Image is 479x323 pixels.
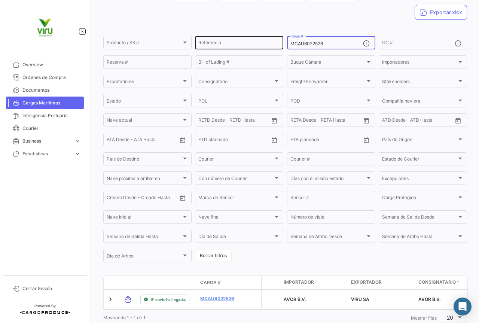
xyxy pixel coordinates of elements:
[382,158,457,163] span: Estado de Courier
[107,80,181,85] span: Exportadores
[200,295,239,302] a: MCAU6022526
[452,115,464,126] button: Open calendar
[26,9,64,46] img: viru.png
[74,150,81,157] span: expand_more
[198,138,212,143] input: Desde
[382,80,457,85] span: Stakeholders
[281,276,348,289] datatable-header-cell: Importador
[22,61,81,68] span: Overview
[198,99,273,104] span: POL
[103,315,146,320] span: Mostrando 1 - 1 de 1
[74,138,81,144] span: expand_more
[107,235,181,240] span: Semana de Salida Hasta
[22,125,81,132] span: Courier
[309,138,343,143] input: Hasta
[22,150,71,157] span: Estadísticas
[177,192,188,204] button: Open calendar
[290,80,365,85] span: Freight Forwarder
[107,296,114,303] a: Expand/Collapse Row
[351,296,369,302] span: VIRU SA
[382,138,457,143] span: País de Origen
[195,250,232,262] button: Borrar filtros
[6,58,84,71] a: Overview
[382,216,457,221] span: Semana de Salida Desde
[119,280,137,286] datatable-header-cell: Modo de Transporte
[290,99,365,104] span: POD
[197,276,242,289] datatable-header-cell: Carga #
[107,158,181,163] span: País de Destino
[290,119,304,124] input: Desde
[415,5,467,20] button: Exportar.xlsx
[107,177,181,182] span: Nave próxima a arribar en
[198,235,273,240] span: Día de Salida
[361,115,372,126] button: Open calendar
[177,134,188,146] button: Open calendar
[198,80,273,85] span: Consignatario
[382,61,457,66] span: Importadores
[269,134,280,146] button: Open calendar
[418,279,456,286] span: Consignatario
[382,177,457,182] span: Excepciones
[382,99,457,104] span: Compañía naviera
[6,97,84,109] a: Cargas Marítimas
[382,119,406,124] input: ATD Desde
[198,196,273,201] span: Marca de Sensor
[22,285,81,292] span: Cerrar Sesión
[6,71,84,84] a: Órdenes de Compra
[107,196,137,201] input: Creado Desde
[382,235,457,240] span: Semana de Arribo Hasta
[6,109,84,122] a: Inteligencia Portuaria
[198,177,273,182] span: Con número de Courier
[198,216,273,221] span: Nave final
[6,122,84,135] a: Courier
[348,276,415,289] datatable-header-cell: Exportador
[107,255,181,260] span: Día de Arribo
[22,87,81,94] span: Documentos
[217,138,251,143] input: Hasta
[198,158,273,163] span: Courier
[447,314,453,321] span: 20
[22,112,81,119] span: Inteligencia Portuaria
[290,61,365,66] span: Buque Cámara
[411,119,445,124] input: ATD Hasta
[198,119,212,124] input: Desde
[290,235,365,240] span: Semana de Arribo Desde
[454,298,472,316] div: Abrir Intercom Messenger
[200,279,221,286] span: Carga #
[6,84,84,97] a: Documentos
[22,100,81,106] span: Cargas Marítimas
[107,216,181,221] span: Nave inicial
[284,296,306,302] span: AVOR B.V.
[361,134,372,146] button: Open calendar
[290,177,365,182] span: Días con el mismo estado
[284,279,314,286] span: Importador
[411,315,437,321] span: Mostrar filas
[382,196,457,201] span: Carga Protegida
[107,41,181,46] span: Producto / SKU
[309,119,343,124] input: Hasta
[107,138,129,143] input: ATA Desde
[351,279,382,286] span: Exportador
[290,138,304,143] input: Desde
[135,138,168,143] input: ATA Hasta
[137,280,197,286] datatable-header-cell: Estado de Envio
[262,276,281,289] datatable-header-cell: Carga Protegida
[269,115,280,126] button: Open calendar
[151,296,186,302] span: El envío ha llegado.
[418,296,440,302] span: AVOR B.V.
[107,99,181,104] span: Estado
[22,138,71,144] span: Business
[242,280,261,286] datatable-header-cell: Póliza
[142,196,176,201] input: Creado Hasta
[107,119,181,124] span: Nave actual
[22,74,81,81] span: Órdenes de Compra
[217,119,251,124] input: Hasta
